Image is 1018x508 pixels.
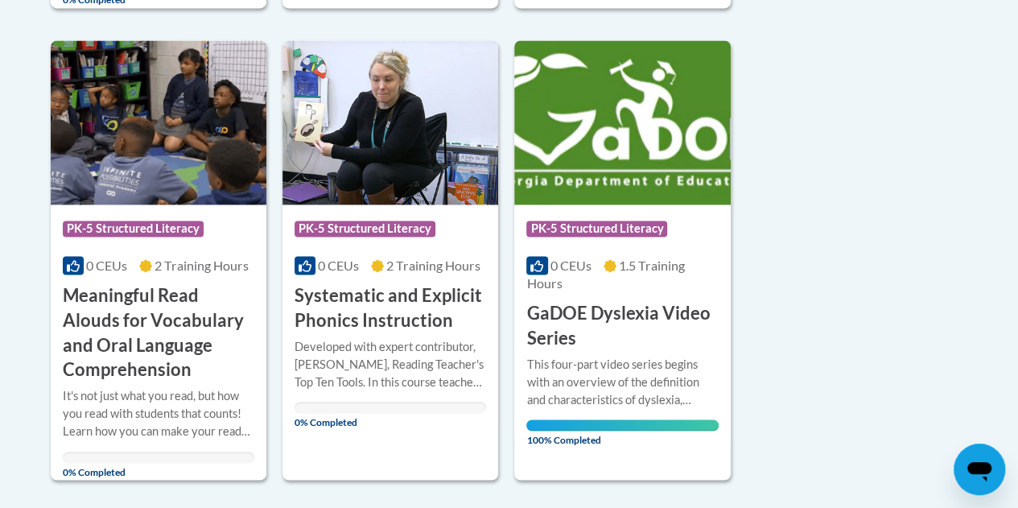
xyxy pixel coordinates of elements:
h3: Meaningful Read Alouds for Vocabulary and Oral Language Comprehension [63,283,254,382]
iframe: Button to launch messaging window [954,444,1005,495]
a: Course LogoPK-5 Structured Literacy0 CEUs1.5 Training Hours GaDOE Dyslexia Video SeriesThis four-... [514,40,730,480]
a: Course LogoPK-5 Structured Literacy0 CEUs2 Training Hours Meaningful Read Alouds for Vocabulary a... [51,40,266,480]
div: Your progress [526,419,718,431]
span: 0 CEUs [86,258,127,273]
span: 0 CEUs [318,258,359,273]
span: 100% Completed [526,419,718,445]
h3: Systematic and Explicit Phonics Instruction [295,283,486,332]
a: Course LogoPK-5 Structured Literacy0 CEUs2 Training Hours Systematic and Explicit Phonics Instruc... [282,40,498,480]
img: Course Logo [514,40,730,204]
img: Course Logo [51,40,266,204]
span: PK-5 Structured Literacy [63,221,204,237]
img: Course Logo [282,40,498,204]
span: 0 CEUs [550,258,591,273]
span: PK-5 Structured Literacy [526,221,667,237]
span: 2 Training Hours [386,258,480,273]
div: It's not just what you read, but how you read with students that counts! Learn how you can make y... [63,386,254,440]
span: PK-5 Structured Literacy [295,221,435,237]
div: This four-part video series begins with an overview of the definition and characteristics of dysl... [526,355,718,408]
span: 2 Training Hours [155,258,249,273]
h3: GaDOE Dyslexia Video Series [526,300,718,350]
div: Developed with expert contributor, [PERSON_NAME], Reading Teacher's Top Ten Tools. In this course... [295,337,486,390]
